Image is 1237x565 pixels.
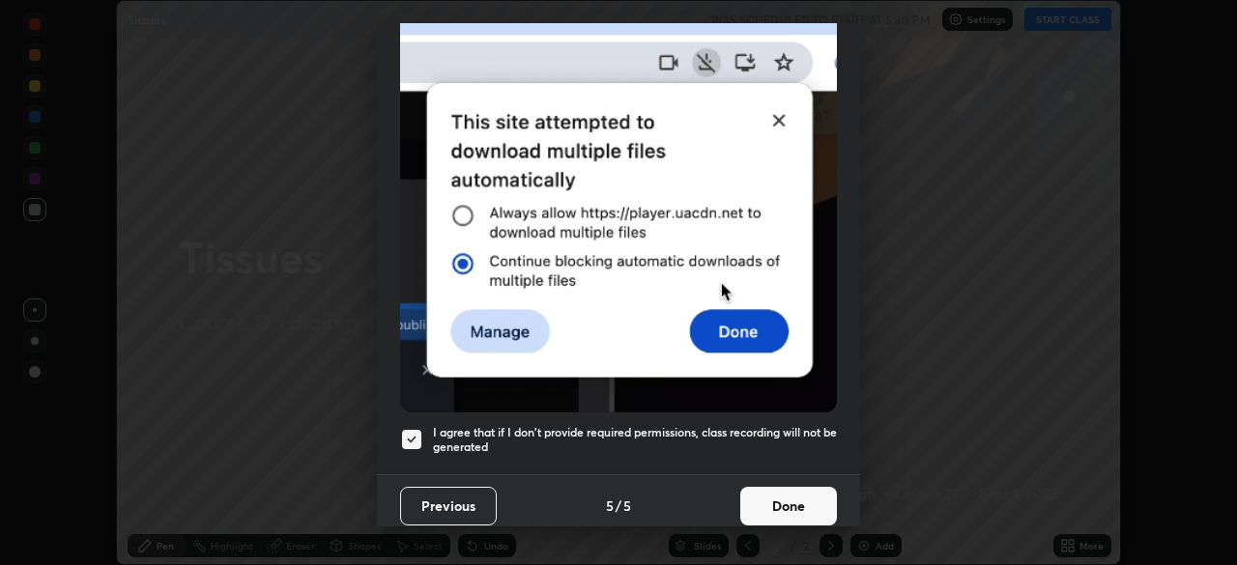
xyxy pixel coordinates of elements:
button: Previous [400,487,497,525]
button: Done [740,487,837,525]
h5: I agree that if I don't provide required permissions, class recording will not be generated [433,425,837,455]
h4: 5 [606,495,614,516]
h4: / [616,495,621,516]
h4: 5 [623,495,631,516]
